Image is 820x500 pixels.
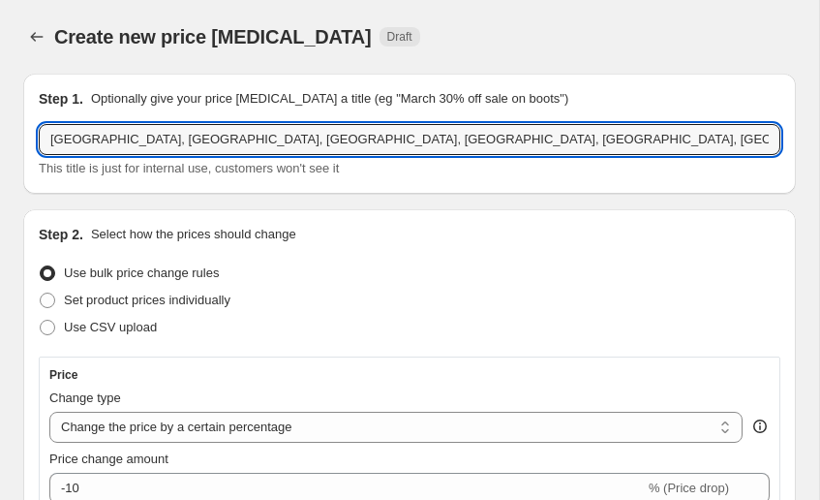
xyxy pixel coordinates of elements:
span: This title is just for internal use, customers won't see it [39,161,339,175]
span: Set product prices individually [64,293,230,307]
h2: Step 2. [39,225,83,244]
span: Price change amount [49,452,168,466]
span: Use bulk price change rules [64,266,219,280]
span: Draft [387,29,412,45]
h3: Price [49,367,77,383]
span: Create new price [MEDICAL_DATA] [54,26,372,47]
button: Price change jobs [23,23,50,50]
input: 30% off holiday sale [39,124,780,155]
h2: Step 1. [39,89,83,109]
div: help [750,417,770,436]
span: Change type [49,391,121,405]
span: % (Price drop) [649,481,729,495]
span: Use CSV upload [64,320,157,334]
p: Optionally give your price [MEDICAL_DATA] a title (eg "March 30% off sale on boots") [91,89,568,109]
p: Select how the prices should change [91,225,296,244]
